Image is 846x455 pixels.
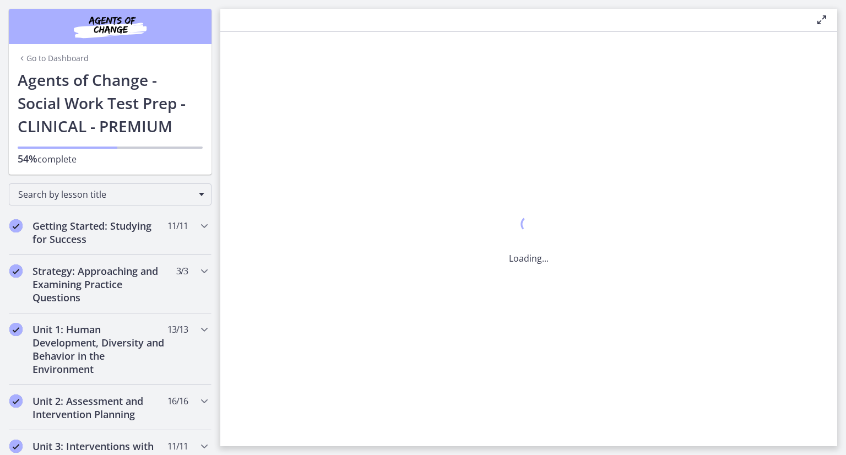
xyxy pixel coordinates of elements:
[167,394,188,408] span: 16 / 16
[176,264,188,278] span: 3 / 3
[44,13,176,40] img: Agents of Change
[509,213,549,239] div: 1
[167,219,188,232] span: 11 / 11
[167,323,188,336] span: 13 / 13
[9,440,23,453] i: Completed
[32,264,167,304] h2: Strategy: Approaching and Examining Practice Questions
[32,323,167,376] h2: Unit 1: Human Development, Diversity and Behavior in the Environment
[9,394,23,408] i: Completed
[18,152,37,165] span: 54%
[18,152,203,166] p: complete
[32,219,167,246] h2: Getting Started: Studying for Success
[9,183,211,205] div: Search by lesson title
[32,394,167,421] h2: Unit 2: Assessment and Intervention Planning
[9,219,23,232] i: Completed
[9,323,23,336] i: Completed
[167,440,188,453] span: 11 / 11
[18,68,203,138] h1: Agents of Change - Social Work Test Prep - CLINICAL - PREMIUM
[509,252,549,265] p: Loading...
[9,264,23,278] i: Completed
[18,188,193,201] span: Search by lesson title
[18,53,89,64] a: Go to Dashboard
